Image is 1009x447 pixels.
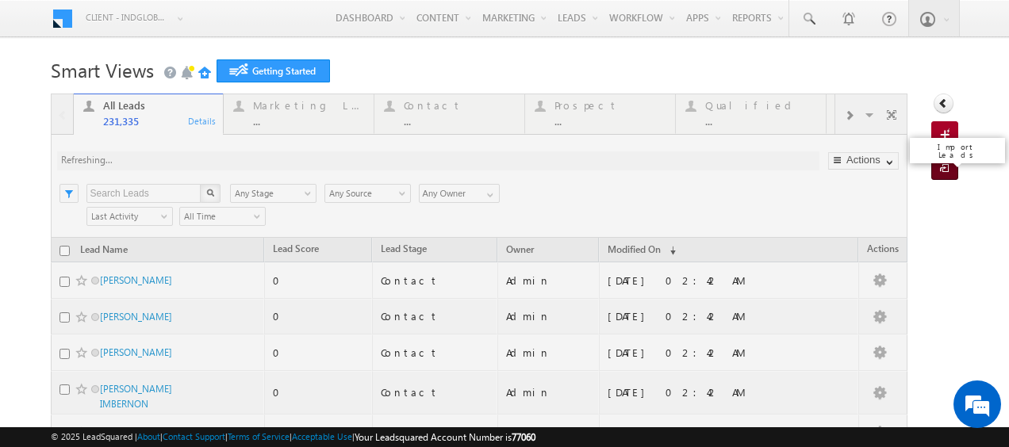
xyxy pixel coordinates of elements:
a: Acceptable Use [292,431,352,441]
span: Client - indglobal1 (77060) [86,10,169,25]
span: 77060 [512,431,535,443]
span: Smart Views [51,57,154,82]
a: About [137,431,160,441]
span: Your Leadsquared Account Number is [355,431,535,443]
a: Contact Support [163,431,225,441]
a: Terms of Service [228,431,290,441]
span: © 2025 LeadSquared | | | | | [51,430,535,445]
a: Getting Started [217,59,330,82]
div: Import Leads [916,143,999,159]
